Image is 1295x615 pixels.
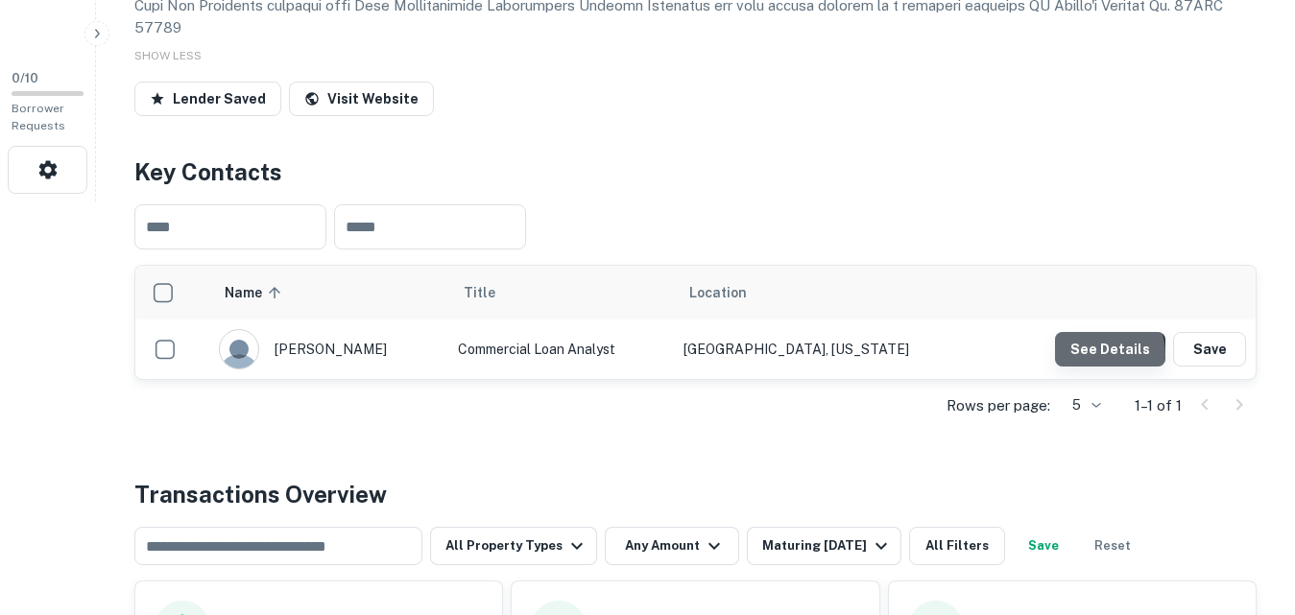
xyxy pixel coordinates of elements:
[134,477,387,511] h4: Transactions Overview
[134,82,281,116] button: Lender Saved
[1173,332,1246,367] button: Save
[747,527,901,565] button: Maturing [DATE]
[1013,527,1074,565] button: Save your search to get updates of matches that match your search criteria.
[1199,461,1295,554] iframe: Chat Widget
[1135,394,1182,417] p: 1–1 of 1
[219,329,439,369] div: [PERSON_NAME]
[674,319,987,379] td: [GEOGRAPHIC_DATA], [US_STATE]
[689,281,747,304] span: Location
[448,319,674,379] td: Commercial Loan Analyst
[605,527,739,565] button: Any Amount
[12,71,38,85] span: 0 / 10
[1082,527,1143,565] button: Reset
[909,527,1005,565] button: All Filters
[220,330,258,368] img: 9c8pery4andzj6ohjkjp54ma2
[762,534,893,557] div: Maturing [DATE]
[674,266,987,319] th: Location
[1055,332,1165,367] button: See Details
[448,266,674,319] th: Title
[225,281,287,304] span: Name
[12,102,65,132] span: Borrower Requests
[1058,391,1104,419] div: 5
[947,394,1050,417] p: Rows per page:
[134,154,1257,189] h4: Key Contacts
[430,527,597,565] button: All Property Types
[134,49,202,62] span: SHOW LESS
[209,266,448,319] th: Name
[289,82,434,116] a: Visit Website
[135,266,1256,379] div: scrollable content
[464,281,520,304] span: Title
